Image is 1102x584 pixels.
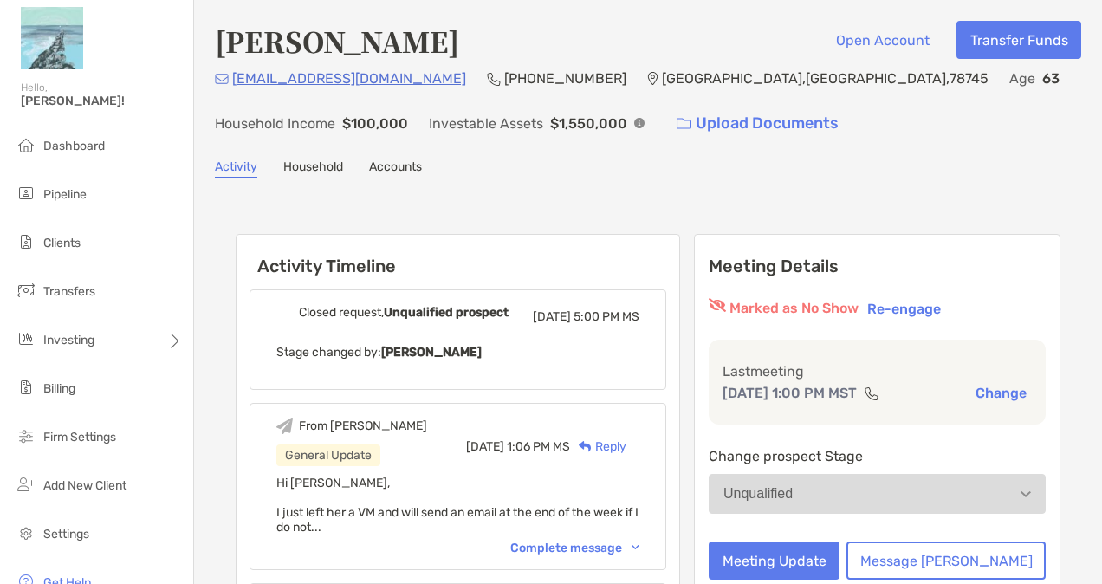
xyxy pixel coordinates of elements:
[299,419,427,433] div: From [PERSON_NAME]
[215,159,257,178] a: Activity
[956,21,1081,59] button: Transfer Funds
[237,235,679,276] h6: Activity Timeline
[533,309,571,324] span: [DATE]
[677,118,691,130] img: button icon
[1042,68,1060,89] p: 63
[43,284,95,299] span: Transfers
[864,386,879,400] img: communication type
[846,542,1046,580] button: Message [PERSON_NAME]
[276,418,293,434] img: Event icon
[662,68,989,89] p: [GEOGRAPHIC_DATA] , [GEOGRAPHIC_DATA] , 78745
[665,105,850,142] a: Upload Documents
[276,476,639,535] span: Hi [PERSON_NAME], I just left her a VM and will send an email at the end of the week if I do not...
[862,298,946,319] button: Re-engage
[574,309,639,324] span: 5:00 PM MS
[709,542,839,580] button: Meeting Update
[16,377,36,398] img: billing icon
[283,159,343,178] a: Household
[579,441,592,452] img: Reply icon
[709,445,1046,467] p: Change prospect Stage
[723,486,793,502] div: Unqualified
[215,74,229,84] img: Email Icon
[550,113,627,134] p: $1,550,000
[507,439,570,454] span: 1:06 PM MS
[369,159,422,178] a: Accounts
[16,280,36,301] img: transfers icon
[16,134,36,155] img: dashboard icon
[276,341,639,363] p: Stage changed by:
[43,139,105,153] span: Dashboard
[16,474,36,495] img: add_new_client icon
[16,522,36,543] img: settings icon
[504,68,626,89] p: [PHONE_NUMBER]
[16,425,36,446] img: firm-settings icon
[21,94,183,108] span: [PERSON_NAME]!
[822,21,943,59] button: Open Account
[634,118,645,128] img: Info Icon
[723,382,857,404] p: [DATE] 1:00 PM MST
[299,305,509,320] div: Closed request,
[466,439,504,454] span: [DATE]
[647,72,658,86] img: Location Icon
[384,305,509,320] b: Unqualified prospect
[510,541,639,555] div: Complete message
[970,384,1032,402] button: Change
[429,113,543,134] p: Investable Assets
[1021,491,1031,497] img: Open dropdown arrow
[215,21,459,61] h4: [PERSON_NAME]
[21,7,83,69] img: Zoe Logo
[276,304,293,321] img: Event icon
[487,72,501,86] img: Phone Icon
[43,187,87,202] span: Pipeline
[232,68,466,89] p: [EMAIL_ADDRESS][DOMAIN_NAME]
[43,430,116,444] span: Firm Settings
[16,328,36,349] img: investing icon
[632,545,639,550] img: Chevron icon
[43,478,126,493] span: Add New Client
[342,113,408,134] p: $100,000
[43,527,89,542] span: Settings
[43,236,81,250] span: Clients
[16,183,36,204] img: pipeline icon
[43,381,75,396] span: Billing
[709,298,726,312] img: red eyr
[381,345,482,360] b: [PERSON_NAME]
[1009,68,1035,89] p: Age
[276,444,380,466] div: General Update
[723,360,1032,382] p: Last meeting
[570,438,626,456] div: Reply
[709,474,1046,514] button: Unqualified
[215,113,335,134] p: Household Income
[16,231,36,252] img: clients icon
[709,256,1046,277] p: Meeting Details
[43,333,94,347] span: Investing
[729,298,859,319] p: Marked as No Show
